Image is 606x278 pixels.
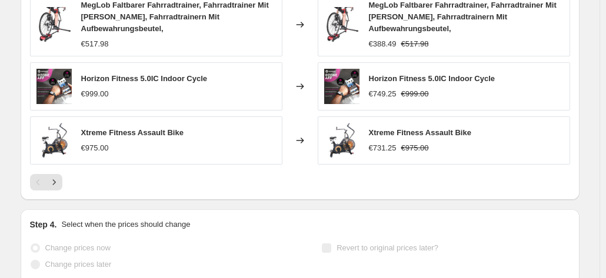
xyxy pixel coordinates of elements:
[324,123,359,158] img: 61Z6la_jvmL_80x.jpg
[324,7,359,42] img: 61I1ed0NgtL_80x.jpg
[401,88,429,100] strike: €999.00
[81,88,109,100] div: €999.00
[369,1,557,33] span: MegLob Faltbarer Fahrradtrainer, Fahrradtrainer Mit [PERSON_NAME], Fahrradtrainern Mit Aufbewahru...
[81,142,109,154] div: €975.00
[337,243,438,252] span: Revert to original prices later?
[324,69,359,104] img: 71kv-xk0QOL_80x.jpg
[36,123,72,158] img: 61Z6la_jvmL_80x.jpg
[36,69,72,104] img: 71kv-xk0QOL_80x.jpg
[81,74,208,83] span: Horizon Fitness 5.0IC Indoor Cycle
[401,38,429,50] strike: €517.98
[369,128,471,137] span: Xtreme Fitness Assault Bike
[30,219,57,230] h2: Step 4.
[45,260,112,269] span: Change prices later
[81,38,109,50] div: €517.98
[369,38,397,50] div: €388.49
[45,243,111,252] span: Change prices now
[46,174,62,190] button: Next
[30,174,62,190] nav: Pagination
[369,74,495,83] span: Horizon Fitness 5.0IC Indoor Cycle
[36,7,72,42] img: 61I1ed0NgtL_80x.jpg
[81,128,184,137] span: Xtreme Fitness Assault Bike
[61,219,190,230] p: Select when the prices should change
[81,1,269,33] span: MegLob Faltbarer Fahrradtrainer, Fahrradtrainer Mit [PERSON_NAME], Fahrradtrainern Mit Aufbewahru...
[401,142,429,154] strike: €975.00
[369,88,397,100] div: €749.25
[369,142,397,154] div: €731.25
